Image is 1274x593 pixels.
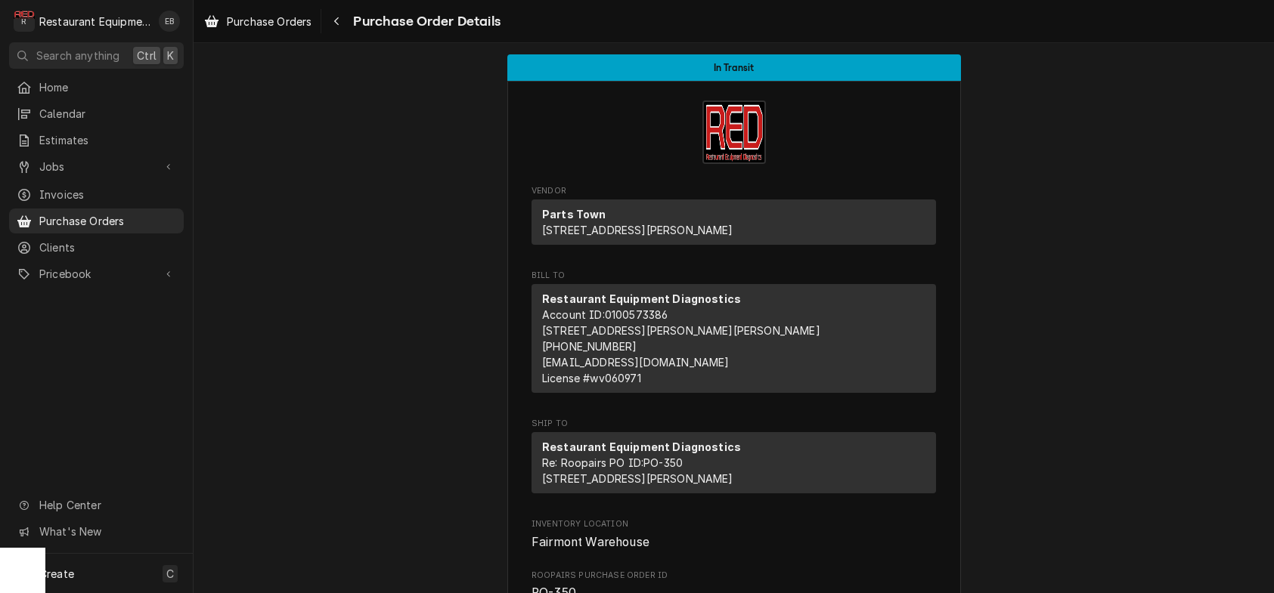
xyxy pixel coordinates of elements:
[542,308,668,321] span: Account ID: 0100573386
[542,340,637,353] a: [PHONE_NUMBER]
[39,266,153,282] span: Pricebook
[349,11,501,32] span: Purchase Order Details
[532,199,936,251] div: Vendor
[167,48,174,63] span: K
[227,14,312,29] span: Purchase Orders
[9,101,184,126] a: Calendar
[507,54,961,81] div: Status
[39,187,176,202] span: Invoices
[14,11,35,32] div: Restaurant Equipment Diagnostics's Avatar
[532,270,936,400] div: Purchase Order Bill To
[14,11,35,32] div: R
[532,185,936,197] span: Vendor
[532,284,936,399] div: Bill To
[532,418,936,500] div: Purchase Order Ship To
[542,292,741,305] strong: Restaurant Equipment Diagnostics
[532,533,936,551] span: Inventory Location
[39,79,176,95] span: Home
[542,208,606,221] strong: Parts Town
[198,9,318,34] a: Purchase Orders
[159,11,180,32] div: EB
[532,284,936,393] div: Bill To
[542,440,741,453] strong: Restaurant Equipment Diagnostics
[9,75,184,100] a: Home
[39,213,176,229] span: Purchase Orders
[324,9,349,33] button: Navigate back
[532,185,936,252] div: Purchase Order Vendor
[9,182,184,207] a: Invoices
[532,518,936,551] div: Inventory Location
[532,418,936,430] span: Ship To
[702,100,766,164] img: Logo
[542,224,733,236] span: [STREET_ADDRESS][PERSON_NAME]
[714,63,755,73] span: In Transit
[39,524,175,539] span: What's New
[9,128,184,153] a: Estimates
[9,493,184,517] a: Go to Help Center
[36,48,119,63] span: Search anything
[9,208,184,233] a: Purchase Orders
[9,235,184,260] a: Clients
[39,567,74,580] span: Create
[9,519,184,544] a: Go to What's New
[532,199,936,245] div: Vendor
[39,14,150,29] div: Restaurant Equipment Diagnostics
[532,570,936,582] span: Roopairs Purchase Order ID
[532,432,936,499] div: Ship To
[532,270,936,282] span: Bill To
[532,432,936,493] div: Ship To
[39,497,175,513] span: Help Center
[159,11,180,32] div: Emily Bird's Avatar
[137,48,157,63] span: Ctrl
[9,261,184,286] a: Go to Pricebook
[542,456,683,469] span: Re: Roopairs PO ID: PO-350
[39,159,153,175] span: Jobs
[39,132,176,148] span: Estimates
[9,154,184,179] a: Go to Jobs
[542,372,641,385] span: License # wv060971
[166,566,174,582] span: C
[39,106,176,122] span: Calendar
[542,356,729,369] a: [EMAIL_ADDRESS][DOMAIN_NAME]
[542,472,733,485] span: [STREET_ADDRESS][PERSON_NAME]
[532,535,649,549] span: Fairmont Warehouse
[9,42,184,69] button: Search anythingCtrlK
[39,239,176,255] span: Clients
[542,324,820,337] span: [STREET_ADDRESS][PERSON_NAME][PERSON_NAME]
[532,518,936,530] span: Inventory Location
